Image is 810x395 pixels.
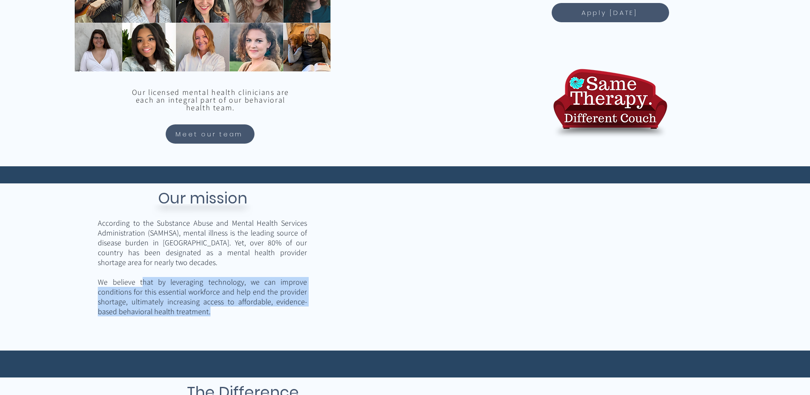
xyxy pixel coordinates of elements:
a: Apply Today [552,3,669,22]
a: Meet our team [166,124,254,144]
span: Apply [DATE] [582,8,637,18]
span: Meet our team [175,129,243,139]
h3: Our mission [128,187,277,209]
span: Our licensed mental health clinicians are each an integral part of our behavioral health team. [132,87,289,112]
span: According to the Substance Abuse and Mental Health Services Administration (SAMHSA), mental illne... [98,218,307,267]
div: Video Player [504,205,714,325]
img: TelebehavioralHealth.US Logo [553,62,668,144]
iframe: Our Mission to end the leading source of disease burden in the US by improving workforce conditions. [504,205,714,325]
span: We believe that by leveraging technology, we can improve conditions for this essential workforce ... [98,277,307,316]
